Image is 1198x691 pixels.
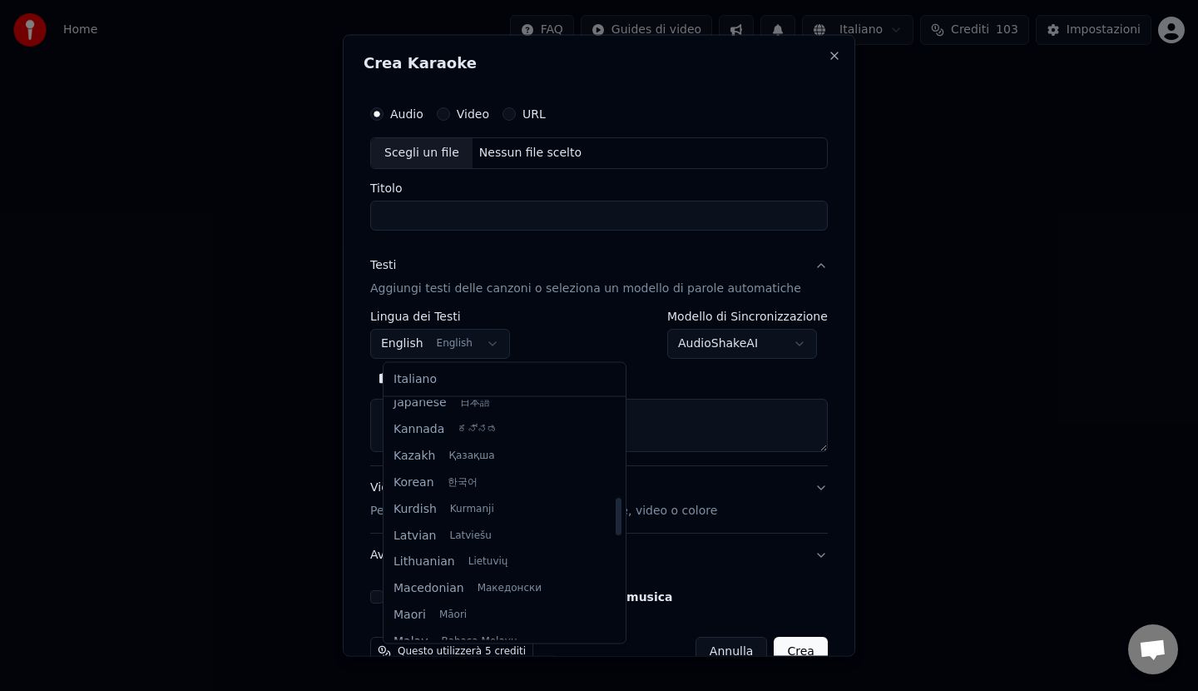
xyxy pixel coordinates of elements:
[448,449,494,462] span: Қазақша
[450,502,494,515] span: Kurmanji
[394,474,434,490] span: Korean
[394,447,435,464] span: Kazakh
[394,554,455,570] span: Lithuanian
[394,607,426,624] span: Maori
[394,527,437,544] span: Latvian
[439,609,467,622] span: Māori
[468,555,508,569] span: Lietuvių
[394,394,447,410] span: Japanese
[460,395,490,409] span: 日本語
[441,635,517,649] span: Bahasa Melayu
[450,529,492,542] span: Latviešu
[394,634,428,650] span: Malay
[394,500,437,517] span: Kurdish
[394,420,444,437] span: Kannada
[394,371,437,388] span: Italiano
[394,580,464,597] span: Macedonian
[478,582,542,595] span: Македонски
[448,475,478,489] span: 한국어
[458,422,498,435] span: ಕನ್ನಡ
